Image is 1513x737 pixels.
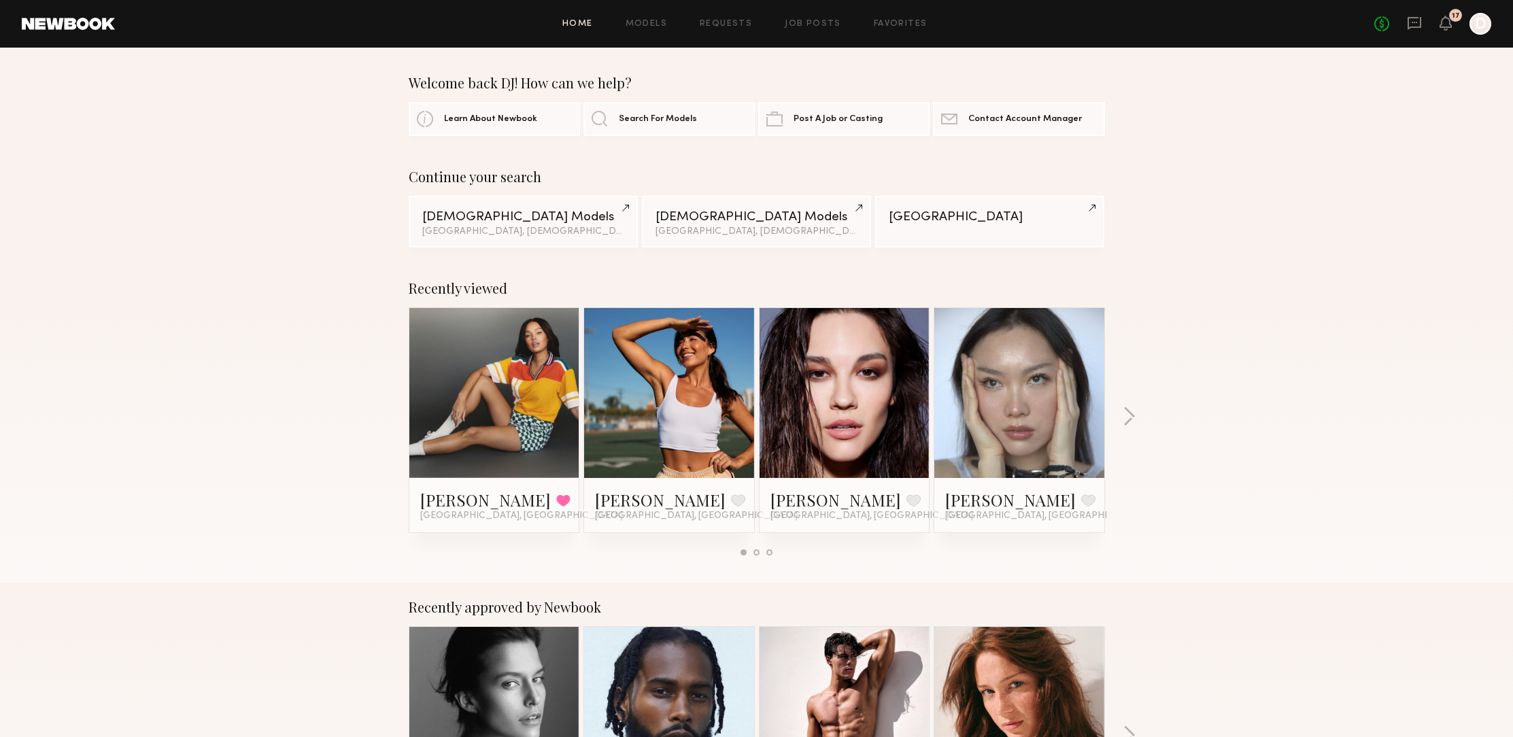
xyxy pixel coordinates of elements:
div: [DEMOGRAPHIC_DATA] Models [656,211,857,224]
a: Favorites [874,20,928,29]
a: Post A Job or Casting [758,102,930,136]
div: Recently approved by Newbook [409,599,1105,615]
a: Home [562,20,593,29]
div: Welcome back DJ! How can we help? [409,75,1105,91]
a: [GEOGRAPHIC_DATA] [875,196,1104,247]
span: [GEOGRAPHIC_DATA], [GEOGRAPHIC_DATA] [595,511,798,521]
span: Search For Models [619,115,697,124]
a: [DEMOGRAPHIC_DATA] Models[GEOGRAPHIC_DATA], [DEMOGRAPHIC_DATA] / [DEMOGRAPHIC_DATA] [409,196,638,247]
a: [PERSON_NAME] [945,489,1076,511]
div: [DEMOGRAPHIC_DATA] Models [422,211,624,224]
a: [DEMOGRAPHIC_DATA] Models[GEOGRAPHIC_DATA], [DEMOGRAPHIC_DATA] / [DEMOGRAPHIC_DATA] [642,196,871,247]
span: Contact Account Manager [968,115,1082,124]
span: [GEOGRAPHIC_DATA], [GEOGRAPHIC_DATA] [770,511,973,521]
a: Requests [700,20,752,29]
div: [GEOGRAPHIC_DATA] [889,211,1091,224]
div: Continue your search [409,169,1105,185]
span: Post A Job or Casting [794,115,883,124]
div: [GEOGRAPHIC_DATA], [DEMOGRAPHIC_DATA] / [DEMOGRAPHIC_DATA] [422,227,624,237]
a: Contact Account Manager [933,102,1104,136]
div: [GEOGRAPHIC_DATA], [DEMOGRAPHIC_DATA] / [DEMOGRAPHIC_DATA] [656,227,857,237]
div: Recently viewed [409,280,1105,296]
div: 17 [1452,12,1460,20]
span: [GEOGRAPHIC_DATA], [GEOGRAPHIC_DATA] [945,511,1148,521]
span: [GEOGRAPHIC_DATA], [GEOGRAPHIC_DATA] [420,511,623,521]
span: Learn About Newbook [444,115,537,124]
a: D [1469,13,1491,35]
a: [PERSON_NAME] [420,489,551,511]
a: [PERSON_NAME] [595,489,726,511]
a: Job Posts [785,20,841,29]
a: Learn About Newbook [409,102,580,136]
a: Models [626,20,667,29]
a: [PERSON_NAME] [770,489,901,511]
a: Search For Models [583,102,755,136]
